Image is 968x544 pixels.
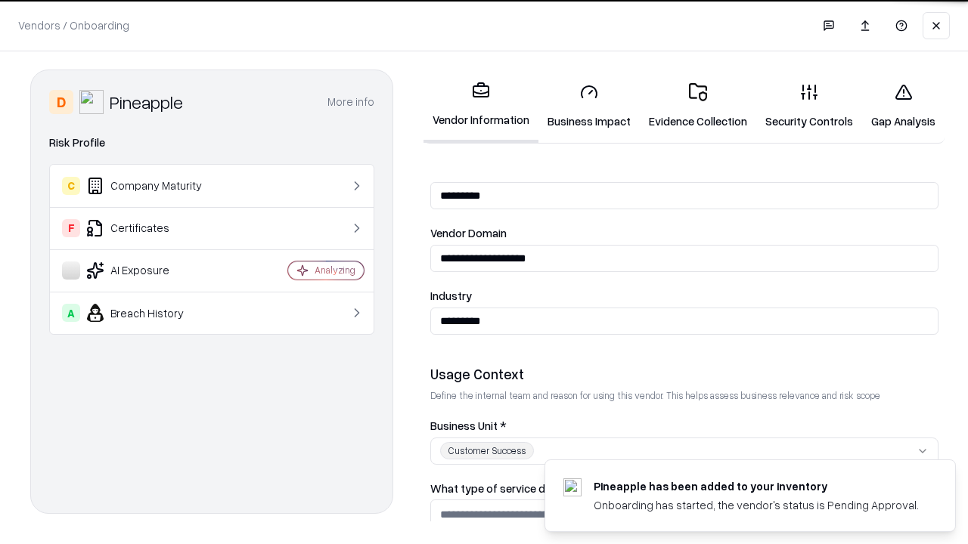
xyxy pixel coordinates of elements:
div: C [62,177,80,195]
button: Customer Success [430,437,939,465]
a: Business Impact [538,71,640,141]
label: What type of service does the vendor provide? * [430,483,939,494]
div: D [49,90,73,114]
div: Analyzing [315,264,355,277]
p: Vendors / Onboarding [18,17,129,33]
p: Define the internal team and reason for using this vendor. This helps assess business relevance a... [430,389,939,402]
div: Customer Success [440,442,534,459]
div: Certificates [62,219,243,237]
div: Pineapple [110,90,183,114]
label: Business Unit * [430,420,939,431]
div: AI Exposure [62,261,243,280]
a: Gap Analysis [862,71,945,141]
div: F [62,219,80,237]
div: A [62,304,80,322]
a: Vendor Information [423,70,538,143]
img: pineappleenergy.com [563,478,582,496]
a: Evidence Collection [640,71,756,141]
label: Industry [430,290,939,301]
div: Breach History [62,304,243,322]
label: Vendor Domain [430,227,939,239]
div: Usage Context [430,365,939,383]
div: Pineapple has been added to your inventory [594,478,919,494]
a: Security Controls [756,71,862,141]
button: More info [327,88,374,116]
img: Pineapple [79,90,104,114]
div: Onboarding has started, the vendor's status is Pending Approval. [594,497,919,513]
div: Risk Profile [49,134,374,152]
div: Company Maturity [62,177,243,195]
